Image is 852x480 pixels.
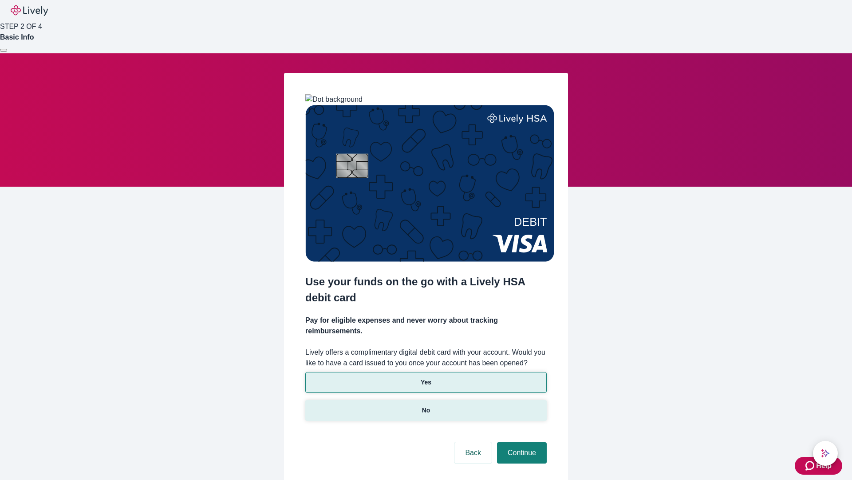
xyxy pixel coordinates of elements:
[305,400,547,421] button: No
[11,5,48,16] img: Lively
[422,406,430,415] p: No
[305,94,363,105] img: Dot background
[497,442,547,464] button: Continue
[821,449,830,458] svg: Lively AI Assistant
[305,315,547,336] h4: Pay for eligible expenses and never worry about tracking reimbursements.
[454,442,492,464] button: Back
[795,457,842,475] button: Zendesk support iconHelp
[305,372,547,393] button: Yes
[805,460,816,471] svg: Zendesk support icon
[816,460,832,471] span: Help
[305,274,547,306] h2: Use your funds on the go with a Lively HSA debit card
[421,378,431,387] p: Yes
[813,441,838,466] button: chat
[305,105,554,262] img: Debit card
[305,347,547,368] label: Lively offers a complimentary digital debit card with your account. Would you like to have a card...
